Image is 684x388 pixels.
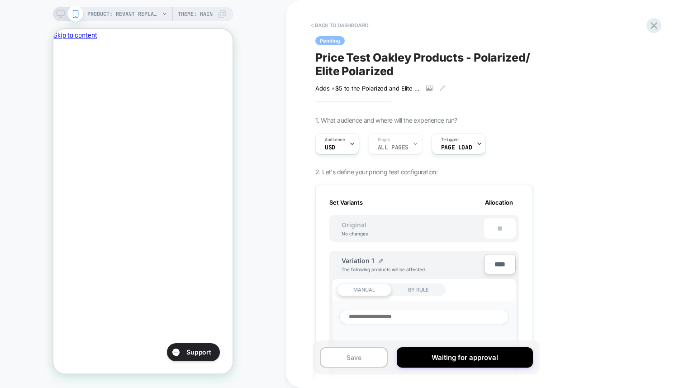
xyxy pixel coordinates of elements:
[332,231,377,236] div: No changes
[315,168,437,176] span: 2. Let's define your pricing test configuration:
[337,283,391,296] div: MANUAL
[306,18,373,33] button: < back to dashboard
[325,144,335,151] span: USD
[87,7,160,21] span: PRODUCT: Revant Replacement Lenses for Oakley [PERSON_NAME] OO9102
[315,36,345,45] span: Pending
[391,283,446,296] div: BY RULE
[379,259,383,263] img: edit
[441,144,472,151] span: Page Load
[178,7,213,21] span: Theme: MAIN
[315,116,457,124] span: 1. What audience and where will the experience run?
[441,137,459,143] span: Trigger
[397,347,532,368] button: Waiting for approval
[315,85,419,92] span: Adds +$5 to the Polarized and Elite Polarized variants
[315,51,533,78] span: Price Test Oakley Products - Polarized/ Elite Polarized
[485,199,513,206] span: Allocation
[325,137,345,143] span: Audience
[342,267,425,272] span: The following products will be affected
[329,199,363,206] span: Set Variants
[332,221,375,229] span: Original
[342,257,374,264] span: Variation 1
[320,347,388,368] button: Save
[109,311,170,335] iframe: Gorgias live chat messenger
